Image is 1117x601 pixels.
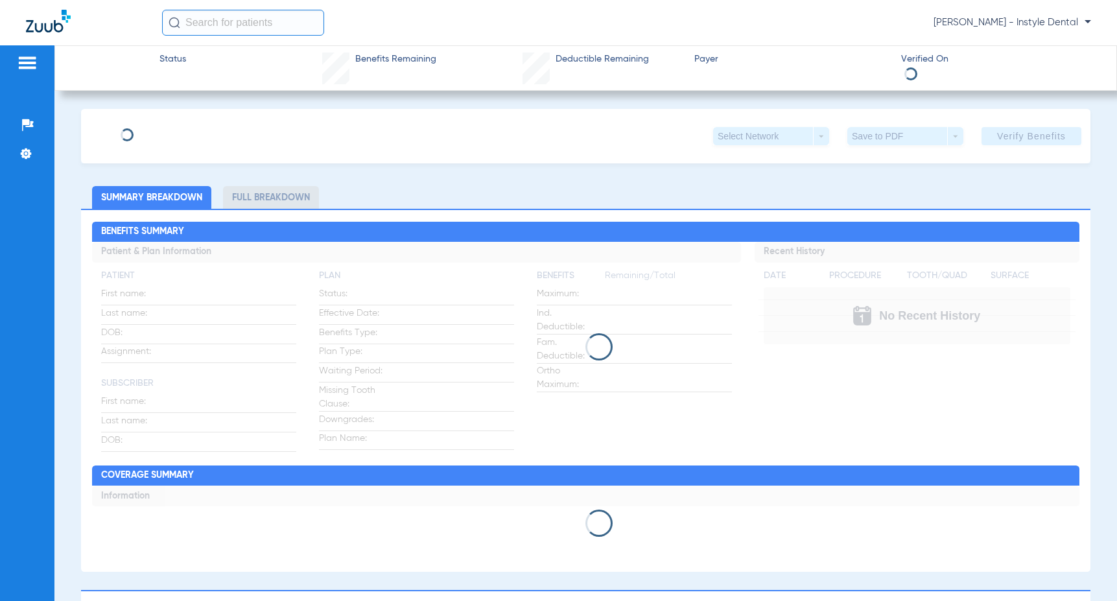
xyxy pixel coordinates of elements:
img: Search Icon [169,17,180,29]
span: [PERSON_NAME] - Instyle Dental [934,16,1091,29]
h2: Coverage Summary [92,465,1079,486]
input: Search for patients [162,10,324,36]
span: Status [159,53,186,66]
img: Zuub Logo [26,10,71,32]
span: Deductible Remaining [556,53,649,66]
img: hamburger-icon [17,55,38,71]
span: Benefits Remaining [355,53,436,66]
li: Full Breakdown [223,186,319,209]
span: Verified On [901,53,1096,66]
h2: Benefits Summary [92,222,1079,242]
span: Payer [694,53,889,66]
li: Summary Breakdown [92,186,211,209]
